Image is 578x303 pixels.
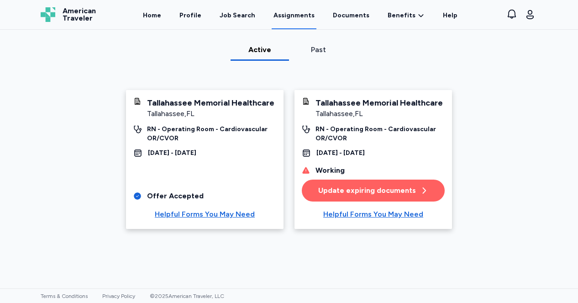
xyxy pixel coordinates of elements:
[323,209,423,220] div: Helpful Forms You May Need
[315,125,445,143] div: RN - Operating Room - Cardiovascular OR/CVOR
[147,97,274,108] div: Tallahassee Memorial Healthcare
[220,11,255,20] div: Job Search
[316,149,365,158] div: [DATE] - [DATE]
[315,165,345,176] div: Working
[318,185,429,196] div: Update expiring documents
[315,108,443,119] div: Tallahassee , FL
[155,209,255,220] div: Helpful Forms You May Need
[150,293,224,299] span: © 2025 American Traveler, LLC
[272,1,316,29] a: Assignments
[41,7,55,22] img: Logo
[302,209,445,220] button: Helpful Forms You May Need
[234,44,285,55] div: Active
[388,11,415,20] span: Benefits
[293,44,344,55] div: Past
[102,293,135,299] a: Privacy Policy
[147,125,276,143] div: RN - Operating Room - Cardiovascular OR/CVOR
[147,191,204,202] div: Offer Accepted
[302,180,445,202] button: Update expiring documents
[63,7,96,22] span: American Traveler
[147,108,274,119] div: Tallahassee , FL
[41,293,88,299] a: Terms & Conditions
[148,149,196,158] div: [DATE] - [DATE]
[315,97,443,108] div: Tallahassee Memorial Healthcare
[388,11,425,20] a: Benefits
[133,209,276,220] button: Helpful Forms You May Need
